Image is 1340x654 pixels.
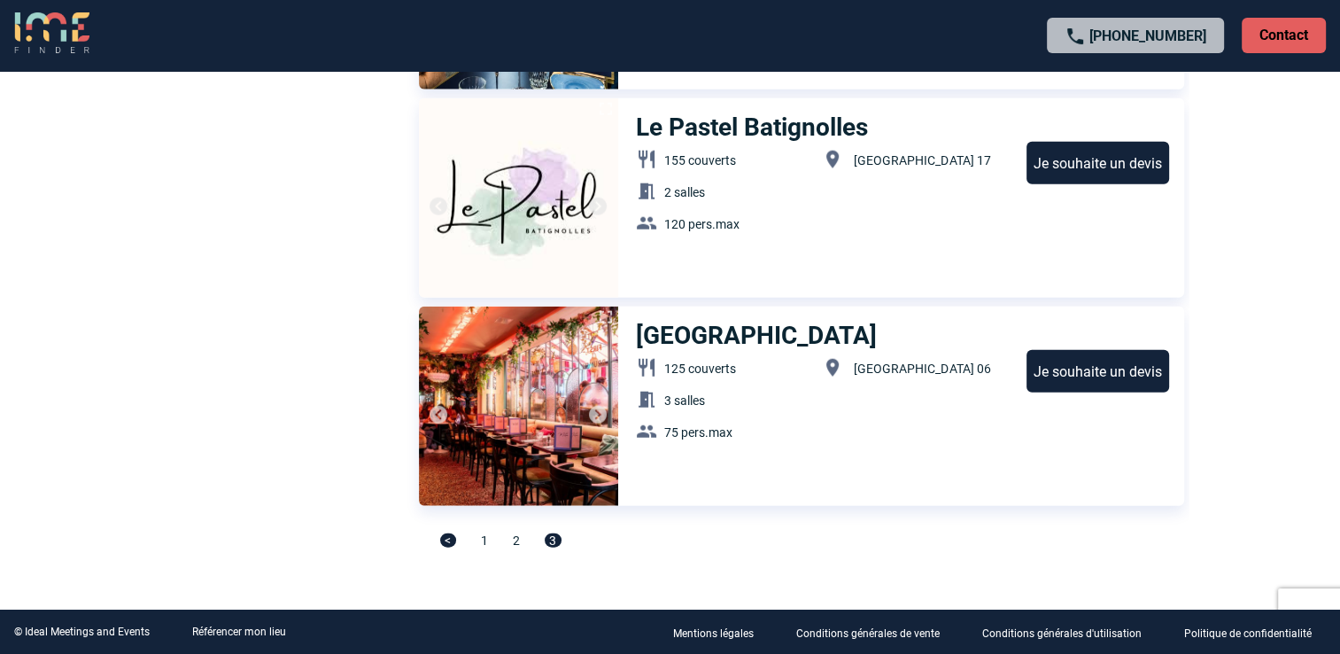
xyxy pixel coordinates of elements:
p: Conditions générales de vente [796,627,940,640]
span: 2 [513,533,520,548]
div: © Ideal Meetings and Events [14,626,150,638]
p: Politique de confidentialité [1184,627,1312,640]
span: 3 salles [664,393,705,408]
span: 75 pers.max [664,425,732,440]
span: 125 couverts [664,362,736,376]
span: 155 couverts [664,153,736,167]
a: Conditions générales de vente [782,624,968,641]
h3: [GEOGRAPHIC_DATA] [636,321,879,350]
img: baseline_restaurant_white_24dp-b.png [636,149,657,170]
span: 2 salles [664,185,705,199]
img: baseline_location_on_white_24dp-b.png [822,357,843,378]
a: Mentions légales [659,624,782,641]
span: 3 [545,533,562,548]
img: call-24-px.png [1065,26,1086,47]
span: [GEOGRAPHIC_DATA] 06 [854,362,990,376]
div: Je souhaite un devis [1026,350,1169,393]
img: 1.jpg [419,98,618,298]
img: baseline_restaurant_white_24dp-b.png [636,357,657,378]
a: Politique de confidentialité [1170,624,1340,641]
span: < [440,533,456,548]
p: Conditions générales d'utilisation [982,627,1142,640]
h3: Le Pastel Batignolles [636,113,871,142]
a: Référencer mon lieu [192,626,286,638]
div: Je souhaite un devis [1026,142,1169,184]
img: baseline_meeting_room_white_24dp-b.png [636,389,657,410]
img: baseline_group_white_24dp-b.png [636,421,657,442]
a: [PHONE_NUMBER] [1089,27,1206,44]
span: 120 pers.max [664,217,740,231]
span: 1 [481,533,488,548]
img: baseline_group_white_24dp-b.png [636,213,657,234]
p: Mentions légales [673,627,754,640]
span: [GEOGRAPHIC_DATA] 17 [854,153,990,167]
img: baseline_location_on_white_24dp-b.png [822,149,843,170]
p: Contact [1242,18,1326,53]
a: Conditions générales d'utilisation [968,624,1170,641]
img: baseline_meeting_room_white_24dp-b.png [636,181,657,202]
img: 1.jpg [419,307,618,506]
